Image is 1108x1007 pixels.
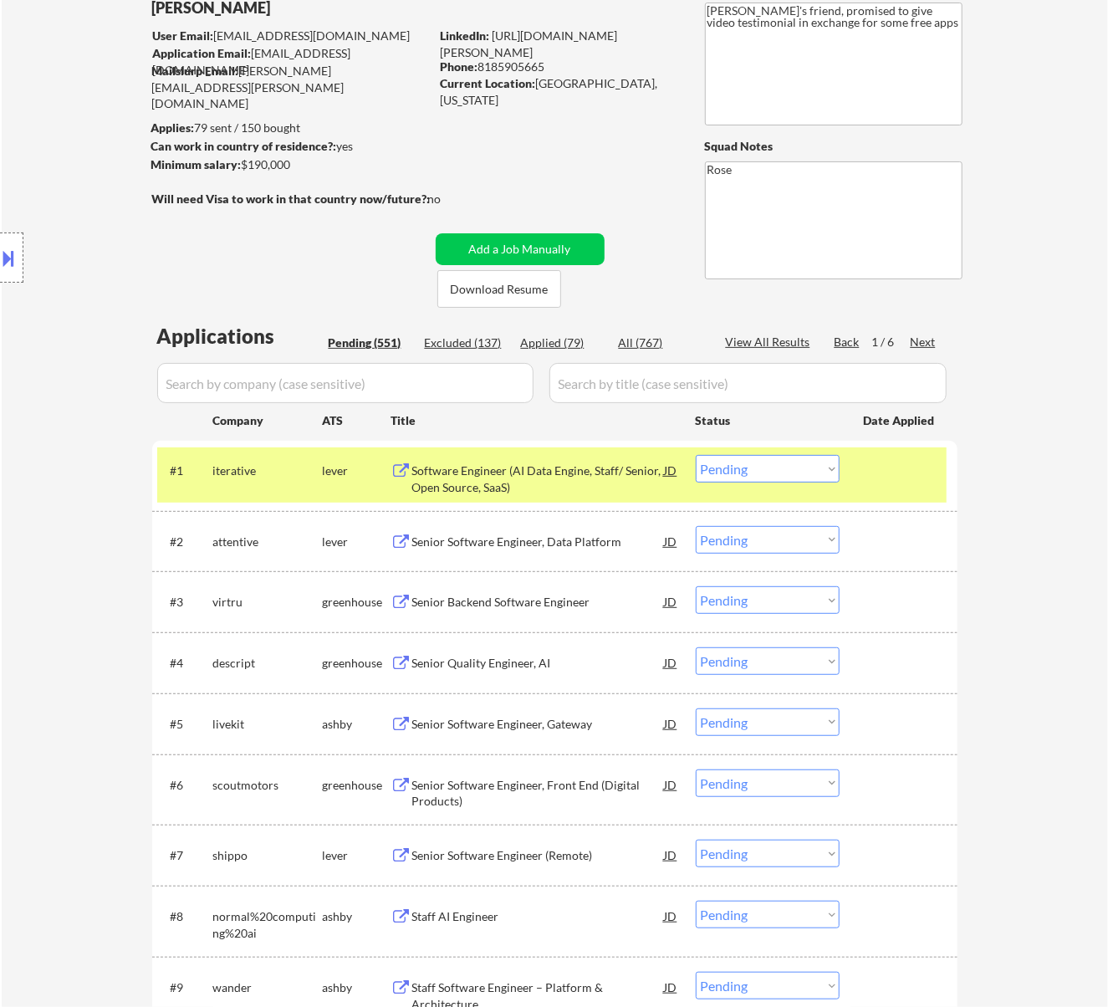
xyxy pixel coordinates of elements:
[412,908,665,925] div: Staff AI Engineer
[171,463,200,479] div: #1
[521,335,605,351] div: Applied (79)
[726,334,815,350] div: View All Results
[663,769,680,800] div: JD
[835,334,861,350] div: Back
[323,594,391,611] div: greenhouse
[152,63,430,112] div: [PERSON_NAME][EMAIL_ADDRESS][PERSON_NAME][DOMAIN_NAME]
[441,59,478,74] strong: Phone:
[911,334,937,350] div: Next
[213,716,323,733] div: livekit
[425,335,508,351] div: Excluded (137)
[412,594,665,611] div: Senior Backend Software Engineer
[619,335,702,351] div: All (767)
[663,647,680,677] div: JD
[213,979,323,996] div: wander
[663,840,680,870] div: JD
[171,847,200,864] div: #7
[213,534,323,550] div: attentive
[323,777,391,794] div: greenhouse
[323,534,391,550] div: lever
[436,233,605,265] button: Add a Job Manually
[171,534,200,550] div: #2
[171,594,200,611] div: #3
[412,847,665,864] div: Senior Software Engineer (Remote)
[663,526,680,556] div: JD
[412,463,665,495] div: Software Engineer (AI Data Engine, Staff/ Senior, Open Source, SaaS)
[213,847,323,864] div: shippo
[213,594,323,611] div: virtru
[323,847,391,864] div: lever
[696,405,840,435] div: Status
[157,363,534,403] input: Search by company (case sensitive)
[213,463,323,479] div: iterative
[412,534,665,550] div: Senior Software Engineer, Data Platform
[549,363,947,403] input: Search by title (case sensitive)
[213,777,323,794] div: scoutmotors
[391,412,680,429] div: Title
[663,972,680,1002] div: JD
[213,908,323,941] div: normal%20computing%20ai
[872,334,911,350] div: 1 / 6
[441,28,618,59] a: [URL][DOMAIN_NAME][PERSON_NAME]
[441,75,677,108] div: [GEOGRAPHIC_DATA], [US_STATE]
[441,76,536,90] strong: Current Location:
[152,64,239,78] strong: Mailslurp Email:
[213,655,323,672] div: descript
[437,270,561,308] button: Download Resume
[323,908,391,925] div: ashby
[153,46,252,60] strong: Application Email:
[323,412,391,429] div: ATS
[153,28,214,43] strong: User Email:
[171,979,200,996] div: #9
[864,412,937,429] div: Date Applied
[441,28,490,43] strong: LinkedIn:
[323,716,391,733] div: ashby
[213,412,323,429] div: Company
[412,716,665,733] div: Senior Software Engineer, Gateway
[171,777,200,794] div: #6
[441,59,677,75] div: 8185905665
[171,908,200,925] div: #8
[153,28,430,44] div: [EMAIL_ADDRESS][DOMAIN_NAME]
[412,655,665,672] div: Senior Quality Engineer, AI
[663,586,680,616] div: JD
[153,45,430,78] div: [EMAIL_ADDRESS][DOMAIN_NAME]
[705,138,962,155] div: Squad Notes
[663,455,680,485] div: JD
[663,901,680,931] div: JD
[412,777,665,810] div: Senior Software Engineer, Front End (Digital Products)
[663,708,680,739] div: JD
[171,655,200,672] div: #4
[329,335,412,351] div: Pending (551)
[323,979,391,996] div: ashby
[323,655,391,672] div: greenhouse
[171,716,200,733] div: #5
[323,463,391,479] div: lever
[428,191,476,207] div: no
